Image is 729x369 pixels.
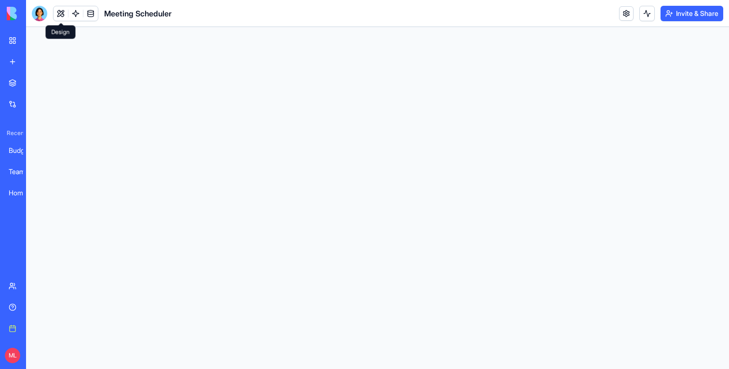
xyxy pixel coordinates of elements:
[3,141,41,160] a: Budget Tracker
[9,167,36,177] div: TeamFlow
[104,8,172,19] span: Meeting Scheduler
[3,129,23,137] span: Recent
[3,183,41,203] a: HomeHub
[7,7,67,20] img: logo
[9,188,36,198] div: HomeHub
[661,6,723,21] button: Invite & Share
[9,146,36,155] div: Budget Tracker
[46,26,76,39] div: Design
[3,162,41,181] a: TeamFlow
[5,348,20,363] span: ML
